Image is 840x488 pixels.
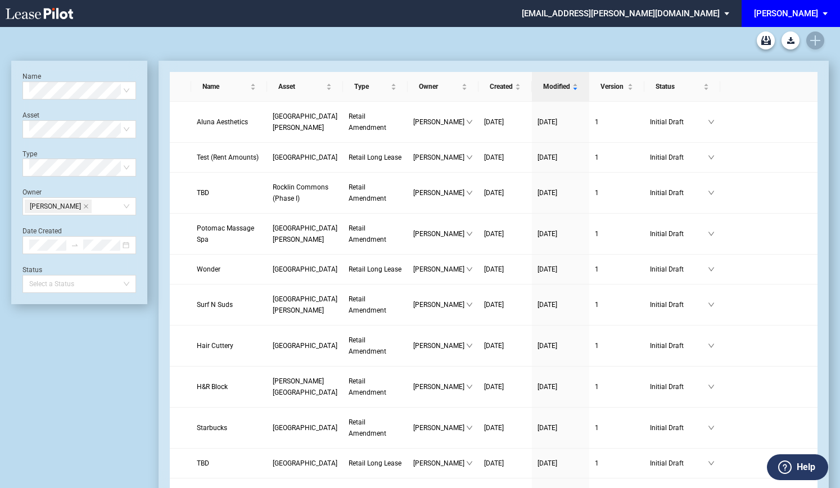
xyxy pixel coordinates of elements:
a: [DATE] [484,187,526,198]
span: Created [490,81,513,92]
th: Asset [267,72,343,102]
a: [GEOGRAPHIC_DATA] [273,340,337,351]
span: Hair Cuttery [197,342,233,350]
span: [DATE] [538,230,557,238]
span: Retail Long Lease [349,459,401,467]
span: down [708,154,715,161]
span: down [708,266,715,273]
span: Asset [278,81,324,92]
span: Initial Draft [650,228,707,240]
a: [GEOGRAPHIC_DATA] [273,264,337,275]
a: [GEOGRAPHIC_DATA] [273,152,337,163]
a: [DATE] [538,228,584,240]
span: Van Dorn Plaza [273,377,337,396]
span: Neelsville Village Center [273,265,337,273]
span: [DATE] [484,424,504,432]
a: Aluna Aesthetics [197,116,261,128]
a: Retail Amendment [349,376,402,398]
span: 1 [595,383,599,391]
span: Cabin John Village [273,112,337,132]
a: [GEOGRAPHIC_DATA][PERSON_NAME] [273,223,337,245]
span: down [708,189,715,196]
a: Surf N Suds [197,299,261,310]
a: Potomac Massage Spa [197,223,261,245]
span: [DATE] [538,153,557,161]
a: Test (Rent Amounts) [197,152,261,163]
a: [DATE] [484,422,526,433]
span: Initial Draft [650,458,707,469]
span: Rocklin Commons (Phase I) [273,183,328,202]
a: 1 [595,116,639,128]
button: Download Blank Form [782,31,800,49]
div: [PERSON_NAME] [754,8,818,19]
span: [DATE] [484,301,504,309]
span: TBD [197,189,209,197]
a: Starbucks [197,422,261,433]
span: TBD [197,459,209,467]
th: Version [589,72,645,102]
span: Initial Draft [650,187,707,198]
span: down [466,460,473,467]
span: to [71,241,79,249]
span: down [708,424,715,431]
a: [DATE] [538,381,584,392]
span: Status [656,81,701,92]
th: Status [644,72,720,102]
span: Starbucks [197,424,227,432]
span: Hunters Woods Village Center [273,295,337,314]
span: [DATE] [538,118,557,126]
span: Initial Draft [650,381,707,392]
span: down [466,189,473,196]
span: [PERSON_NAME] [413,116,466,128]
a: Retail Amendment [349,417,402,439]
span: Type [354,81,389,92]
span: Burtonsville Crossing [273,153,337,161]
a: [DATE] [538,152,584,163]
a: [DATE] [538,458,584,469]
a: 1 [595,422,639,433]
a: [DATE] [538,422,584,433]
span: 1 [595,230,599,238]
span: close [83,204,89,209]
th: Name [191,72,267,102]
a: 1 [595,264,639,275]
span: down [466,231,473,237]
a: Retail Amendment [349,111,402,133]
span: [DATE] [538,383,557,391]
span: down [466,301,473,308]
span: Neelsville Village Center [273,424,337,432]
span: Retail Amendment [349,377,386,396]
a: Archive [757,31,775,49]
span: Arundel Village [273,342,337,350]
span: [DATE] [484,230,504,238]
span: 1 [595,342,599,350]
span: Cabin John Village [273,224,337,243]
a: [GEOGRAPHIC_DATA] [273,458,337,469]
a: 1 [595,187,639,198]
a: TBD [197,187,261,198]
label: Help [797,460,815,475]
span: 1 [595,301,599,309]
span: down [466,154,473,161]
span: 1 [595,459,599,467]
span: 1 [595,424,599,432]
span: Owner [419,81,459,92]
span: [PERSON_NAME] [413,340,466,351]
span: Initial Draft [650,116,707,128]
a: Retail Amendment [349,335,402,357]
span: Retail Amendment [349,224,386,243]
span: [PERSON_NAME] [413,187,466,198]
a: [GEOGRAPHIC_DATA] [273,422,337,433]
span: [DATE] [538,424,557,432]
span: [DATE] [484,342,504,350]
span: Retail Amendment [349,295,386,314]
a: 1 [595,381,639,392]
span: Wonder [197,265,220,273]
span: down [466,266,473,273]
span: Jon Blank [25,200,92,213]
a: TBD [197,458,261,469]
span: 1 [595,153,599,161]
label: Asset [22,111,39,119]
span: Version [600,81,626,92]
span: down [708,119,715,125]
